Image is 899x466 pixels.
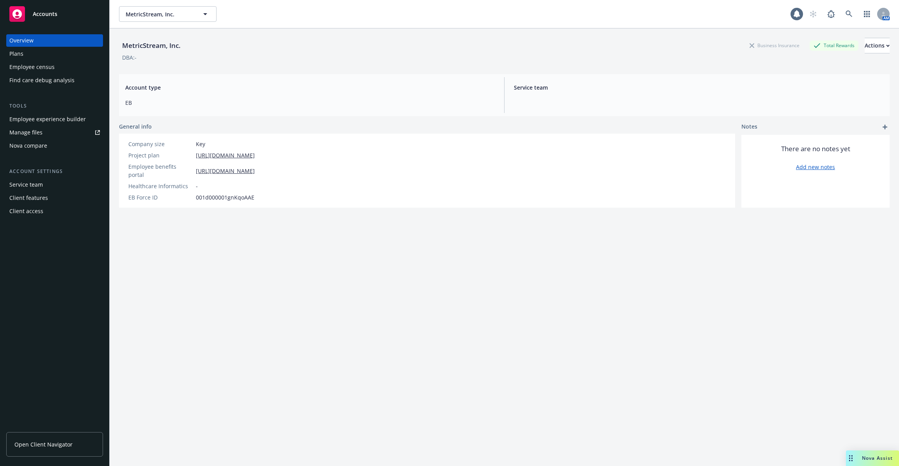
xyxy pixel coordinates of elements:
div: Business Insurance [746,41,803,50]
div: Drag to move [846,450,856,466]
div: Project plan [128,151,193,159]
div: Employee experience builder [9,113,86,125]
a: Client features [6,192,103,204]
div: DBA: - [122,53,137,62]
div: Nova compare [9,139,47,152]
a: Nova compare [6,139,103,152]
span: Account type [125,83,495,92]
span: MetricStream, Inc. [126,10,193,18]
div: Client features [9,192,48,204]
div: Employee benefits portal [128,162,193,179]
span: Notes [741,122,757,132]
div: Healthcare Informatics [128,182,193,190]
a: Client access [6,205,103,217]
span: There are no notes yet [781,144,850,154]
span: General info [119,122,152,131]
div: MetricStream, Inc. [119,41,184,51]
div: Service team [9,178,43,191]
a: Accounts [6,3,103,25]
button: MetricStream, Inc. [119,6,217,22]
a: Overview [6,34,103,47]
div: Find care debug analysis [9,74,75,86]
div: Account settings [6,168,103,175]
div: Employee census [9,61,55,73]
a: Add new notes [796,163,835,171]
span: Nova Assist [862,455,893,461]
a: Service team [6,178,103,191]
a: Switch app [859,6,875,22]
a: [URL][DOMAIN_NAME] [196,151,255,159]
div: EB Force ID [128,193,193,201]
div: Overview [9,34,34,47]
span: Service team [514,83,883,92]
button: Actions [865,38,890,53]
a: Plans [6,48,103,60]
div: Tools [6,102,103,110]
a: Employee census [6,61,103,73]
span: EB [125,99,495,107]
a: Find care debug analysis [6,74,103,86]
a: Employee experience builder [6,113,103,125]
span: - [196,182,198,190]
div: Company size [128,140,193,148]
div: Manage files [9,126,43,139]
span: Accounts [33,11,57,17]
span: Key [196,140,205,148]
a: Search [841,6,857,22]
span: Open Client Navigator [14,440,73,448]
a: add [880,122,890,132]
a: [URL][DOMAIN_NAME] [196,167,255,175]
a: Start snowing [805,6,821,22]
a: Manage files [6,126,103,139]
span: 001d000001gnKqoAAE [196,193,254,201]
a: Report a Bug [823,6,839,22]
div: Plans [9,48,23,60]
div: Client access [9,205,43,217]
button: Nova Assist [846,450,899,466]
div: Total Rewards [810,41,858,50]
